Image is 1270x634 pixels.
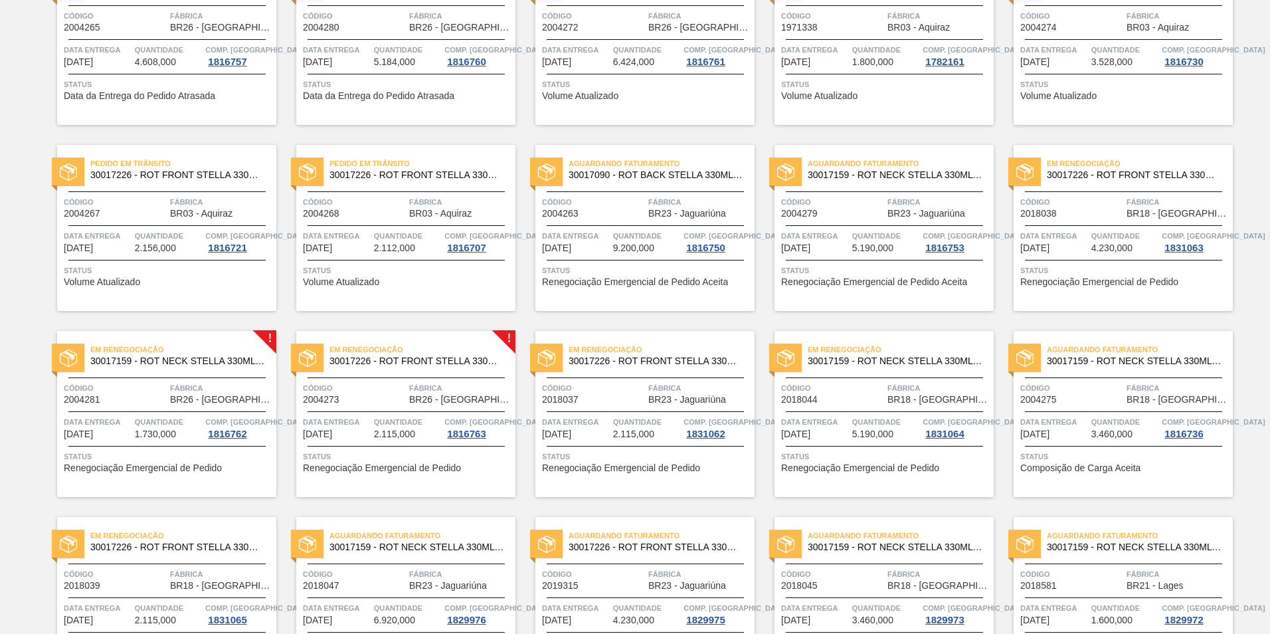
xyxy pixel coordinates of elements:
span: BR26 - Uberlândia [170,23,273,33]
span: 17/09/2025 [1020,243,1049,253]
div: 1816730 [1162,56,1206,67]
span: 2004281 [64,395,100,405]
span: Fábrica [409,568,512,581]
span: Fábrica [1127,381,1229,395]
span: 30017159 - ROT NECK STELLA 330ML 429 [90,356,266,366]
span: BR18 - Pernambuco [1127,209,1229,219]
span: 30017159 - ROT NECK STELLA 330ML 429 [329,542,505,552]
span: Data entrega [542,415,610,429]
span: 4.230,000 [1091,243,1133,253]
a: Comp. [GEOGRAPHIC_DATA]1816730 [1162,43,1229,67]
span: Data entrega [1020,229,1088,243]
span: 2004273 [303,395,339,405]
span: Quantidade [613,601,681,615]
a: !statusEm renegociação30017159 - ROT NECK STELLA 330ML 429Código2004281FábricaBR26 - [GEOGRAPHIC_... [37,331,276,497]
span: Data entrega [781,43,849,56]
a: Comp. [GEOGRAPHIC_DATA]1816707 [444,229,512,253]
img: status [777,350,794,367]
div: 1831063 [1162,243,1206,253]
span: Código [542,195,645,209]
span: Fábrica [648,9,751,23]
span: BR21 - Lages [1127,581,1184,591]
span: Comp. Carga [923,229,1026,243]
a: Comp. [GEOGRAPHIC_DATA]1831063 [1162,229,1229,253]
span: Data entrega [542,601,610,615]
span: BR03 - Aquiraz [409,209,472,219]
span: Data entrega [64,601,132,615]
a: statusAguardando Faturamento30017159 - ROT NECK STELLA 330ML 429Código2004279FábricaBR23 - Jaguar... [755,145,994,311]
div: 1816761 [683,56,727,67]
span: Comp. Carga [205,415,308,429]
span: Comp. Carga [1162,601,1265,615]
span: Fábrica [409,381,512,395]
span: Quantidade [1091,601,1159,615]
span: BR03 - Aquiraz [1127,23,1189,33]
span: Volume Atualizado [64,277,140,287]
span: BR18 - Pernambuco [887,395,990,405]
span: Aguardando Faturamento [808,529,994,542]
img: status [1016,163,1034,181]
a: Comp. [GEOGRAPHIC_DATA]1816753 [923,229,990,253]
span: Comp. Carga [205,229,308,243]
span: 2018037 [542,395,579,405]
span: Código [64,9,167,23]
span: Pedido em Trânsito [329,157,515,170]
span: Código [303,568,406,581]
a: statusPedido em Trânsito30017226 - ROT FRONT STELLA 330ML PM20 429Código2004267FábricaBR03 - Aqui... [37,145,276,311]
span: Comp. Carga [444,43,547,56]
span: Quantidade [1091,229,1159,243]
span: 2.115,000 [613,429,654,439]
span: Comp. Carga [923,415,1026,429]
a: Comp. [GEOGRAPHIC_DATA]1831064 [923,415,990,439]
span: Composição de Carga Aceita [1020,463,1140,473]
span: Data entrega [1020,601,1088,615]
div: 1816736 [1162,429,1206,439]
a: Comp. [GEOGRAPHIC_DATA]1816721 [205,229,273,253]
a: statusEm renegociação30017159 - ROT NECK STELLA 330ML 429Código2018044FábricaBR18 - [GEOGRAPHIC_D... [755,331,994,497]
span: Código [542,9,645,23]
span: Comp. Carga [1162,229,1265,243]
span: 30017159 - ROT NECK STELLA 330ML 429 [808,170,983,180]
span: 2004280 [303,23,339,33]
span: Aguardando Faturamento [1047,343,1233,356]
span: Data entrega [303,415,371,429]
span: Em renegociação [569,343,755,356]
span: 30017226 - ROT FRONT STELLA 330ML PM20 429 [90,170,266,180]
span: Status [303,264,512,277]
span: 2.115,000 [374,429,415,439]
span: Quantidade [135,601,203,615]
span: Comp. Carga [683,415,786,429]
span: Status [1020,450,1229,463]
span: Status [1020,264,1229,277]
span: 30017159 - ROT NECK STELLA 330ML 429 [1047,356,1222,366]
span: Status [64,264,273,277]
span: Data entrega [303,43,371,56]
span: Renegociação Emergencial de Pedido Aceita [781,277,967,287]
span: BR26 - Uberlândia [409,23,512,33]
span: Fábrica [409,9,512,23]
div: 1831062 [683,429,727,439]
span: Data entrega [542,43,610,56]
span: 2018045 [781,581,818,591]
span: 30017090 - ROT BACK STELLA 330ML 429 [569,170,744,180]
span: Renegociação Emergencial de Pedido Aceita [542,277,728,287]
span: 2004279 [781,209,818,219]
img: status [538,536,555,553]
span: 2018047 [303,581,339,591]
span: Aguardando Faturamento [569,157,755,170]
a: Comp. [GEOGRAPHIC_DATA]1816762 [205,415,273,439]
div: 1816707 [444,243,488,253]
span: Código [781,195,884,209]
span: 12/09/2025 [542,243,571,253]
span: Comp. Carga [683,43,786,56]
span: 5.190,000 [852,429,893,439]
span: 2004275 [1020,395,1057,405]
span: 17/09/2025 [64,429,93,439]
span: BR26 - Uberlândia [409,395,512,405]
span: Data entrega [64,415,132,429]
span: BR23 - Jaguariúna [648,209,726,219]
span: 12/09/2025 [303,243,332,253]
span: Status [64,78,273,91]
span: Código [303,381,406,395]
span: Volume Atualizado [542,91,618,101]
